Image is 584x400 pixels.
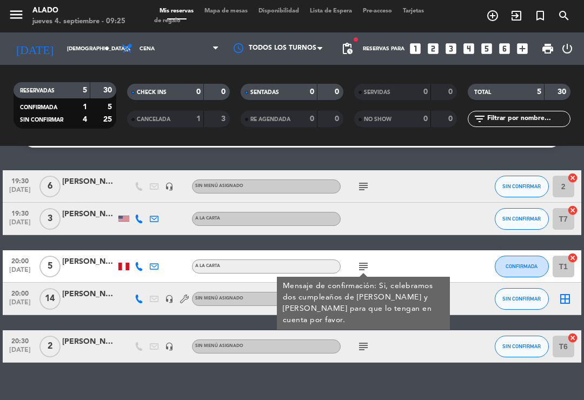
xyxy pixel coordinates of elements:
[62,336,116,348] div: [PERSON_NAME]
[103,116,114,123] strong: 25
[62,176,116,188] div: [PERSON_NAME]
[250,90,279,95] span: SENTADAS
[364,117,391,122] span: NO SHOW
[357,180,370,193] i: subject
[474,90,491,95] span: TOTAL
[32,5,125,16] div: Alado
[353,36,359,43] span: fiber_manual_record
[515,42,529,56] i: add_box
[195,216,220,221] span: A la carta
[480,42,494,56] i: looks_5
[541,42,554,55] span: print
[552,6,576,25] span: BUSCAR
[364,90,390,95] span: SERVIDAS
[195,184,243,188] span: Sin menú asignado
[502,183,541,189] span: SIN CONFIRMAR
[304,8,357,14] span: Lista de Espera
[137,90,167,95] span: CHECK INS
[310,88,314,96] strong: 0
[495,256,549,277] button: CONFIRMADA
[253,8,304,14] span: Disponibilidad
[561,42,574,55] i: power_settings_new
[195,296,243,301] span: Sin menú asignado
[103,86,114,94] strong: 30
[357,260,370,273] i: subject
[83,86,87,94] strong: 5
[481,6,505,25] span: RESERVAR MESA
[534,9,547,22] i: turned_in_not
[6,254,34,266] span: 20:00
[137,117,170,122] span: CANCELADA
[39,176,61,197] span: 6
[6,334,34,346] span: 20:30
[32,16,125,27] div: jueves 4. septiembre - 09:25
[559,292,572,305] i: border_all
[20,105,57,110] span: CONFIRMADA
[495,176,549,197] button: SIN CONFIRMAR
[567,172,578,183] i: cancel
[528,6,552,25] span: Reserva especial
[8,37,62,60] i: [DATE]
[108,103,114,111] strong: 5
[6,186,34,199] span: [DATE]
[154,8,199,14] span: Mis reservas
[39,336,61,357] span: 2
[537,88,541,96] strong: 5
[448,115,455,123] strong: 0
[6,219,34,231] span: [DATE]
[505,6,528,25] span: WALK IN
[423,115,428,123] strong: 0
[502,296,541,302] span: SIN CONFIRMAR
[250,117,290,122] span: RE AGENDADA
[196,115,201,123] strong: 1
[502,343,541,349] span: SIN CONFIRMAR
[335,88,341,96] strong: 0
[6,206,34,219] span: 19:30
[506,263,537,269] span: CONFIRMADA
[20,88,55,94] span: RESERVADAS
[444,42,458,56] i: looks_3
[62,256,116,268] div: [PERSON_NAME]
[462,42,476,56] i: looks_4
[165,342,174,351] i: headset_mic
[8,6,24,26] button: menu
[221,88,228,96] strong: 0
[495,288,549,310] button: SIN CONFIRMAR
[6,286,34,299] span: 20:00
[165,182,174,191] i: headset_mic
[486,9,499,22] i: add_circle_outline
[283,281,444,326] div: Mensaje de confirmación: Si, celebramos dos cumpleaños de [PERSON_NAME] y [PERSON_NAME] para que ...
[6,346,34,359] span: [DATE]
[558,9,570,22] i: search
[497,42,512,56] i: looks_6
[6,299,34,311] span: [DATE]
[341,42,354,55] span: pending_actions
[502,216,541,222] span: SIN CONFIRMAR
[495,208,549,230] button: SIN CONFIRMAR
[558,88,568,96] strong: 30
[473,112,486,125] i: filter_list
[8,6,24,23] i: menu
[567,332,578,343] i: cancel
[559,32,576,65] div: LOG OUT
[20,117,63,123] span: SIN CONFIRMAR
[335,115,341,123] strong: 0
[567,205,578,216] i: cancel
[196,88,201,96] strong: 0
[39,208,61,230] span: 3
[62,288,116,301] div: [PERSON_NAME]
[363,46,404,52] span: Reservas para
[495,336,549,357] button: SIN CONFIRMAR
[6,266,34,279] span: [DATE]
[423,88,428,96] strong: 0
[195,264,220,268] span: A la carta
[310,115,314,123] strong: 0
[83,103,87,111] strong: 1
[39,288,61,310] span: 14
[199,8,253,14] span: Mapa de mesas
[357,340,370,353] i: subject
[195,344,243,348] span: Sin menú asignado
[426,42,440,56] i: looks_two
[62,208,116,221] div: [PERSON_NAME]
[408,42,422,56] i: looks_one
